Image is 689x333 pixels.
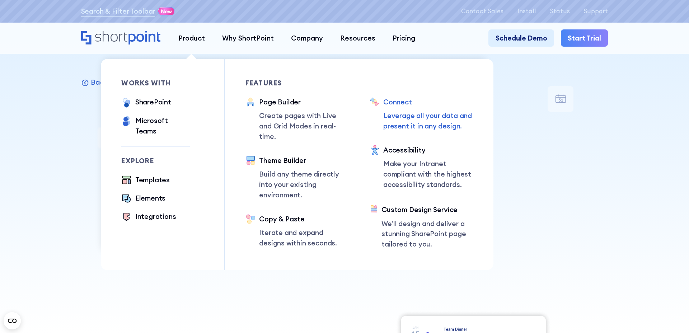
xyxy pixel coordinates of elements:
[81,78,150,87] a: Back to Elements
[81,6,155,17] a: Search & Filter Toolbar
[370,145,473,191] a: AccessibilityMake your Intranet compliant with the highest accessibility standards.
[383,97,473,107] div: Connect
[81,31,161,46] a: Home
[245,97,349,142] a: Page BuilderCreate pages with Live and Grid Modes in real-time.
[384,29,424,47] a: Pricing
[381,205,473,215] div: Custom Design Service
[121,175,170,186] a: Templates
[135,116,190,136] div: Microsoft Teams
[517,8,536,15] a: Install
[653,299,689,333] iframe: Chat Widget
[282,29,332,47] a: Company
[214,29,282,47] a: Why ShortPoint
[332,29,384,47] a: Resources
[259,169,349,200] p: Build any theme directly into your existing environment.
[370,205,473,249] a: Custom Design ServiceWe’ll design and deliver a stunning SharePoint page tailored to you.
[259,155,349,166] div: Theme Builder
[135,211,176,222] div: Integrations
[259,214,349,224] div: Copy & Paste
[583,8,608,15] a: Support
[121,80,190,86] div: works with
[488,29,554,47] a: Schedule Demo
[135,97,171,107] div: SharePoint
[121,158,190,164] div: Explore
[121,211,176,223] a: Integrations
[245,80,349,86] div: Features
[245,214,349,248] a: Copy & PasteIterate and expand designs within seconds.
[291,33,323,43] div: Company
[383,111,473,131] p: Leverage all your data and present it in any design.
[259,97,349,107] div: Page Builder
[461,8,503,15] a: Contact Sales
[383,159,473,189] p: Make your Intranet compliant with the highest accessibility standards.
[135,193,165,203] div: Elements
[121,116,190,136] a: Microsoft Teams
[4,312,21,329] button: Open CMP widget
[170,29,214,47] a: Product
[135,175,170,185] div: Templates
[381,219,473,249] p: We’ll design and deliver a stunning SharePoint page tailored to you.
[393,33,415,43] div: Pricing
[91,78,150,87] p: Back to Elements
[222,33,274,43] div: Why ShortPoint
[121,193,165,205] a: Elements
[340,33,375,43] div: Resources
[245,155,349,200] a: Theme BuilderBuild any theme directly into your existing environment.
[370,97,473,131] a: ConnectLeverage all your data and present it in any design.
[561,29,608,47] a: Start Trial
[550,8,570,15] a: Status
[178,33,205,43] div: Product
[121,97,171,109] a: SharePoint
[259,228,349,248] p: Iterate and expand designs within seconds.
[383,145,473,155] div: Accessibility
[259,111,349,141] p: Create pages with Live and Grid Modes in real-time.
